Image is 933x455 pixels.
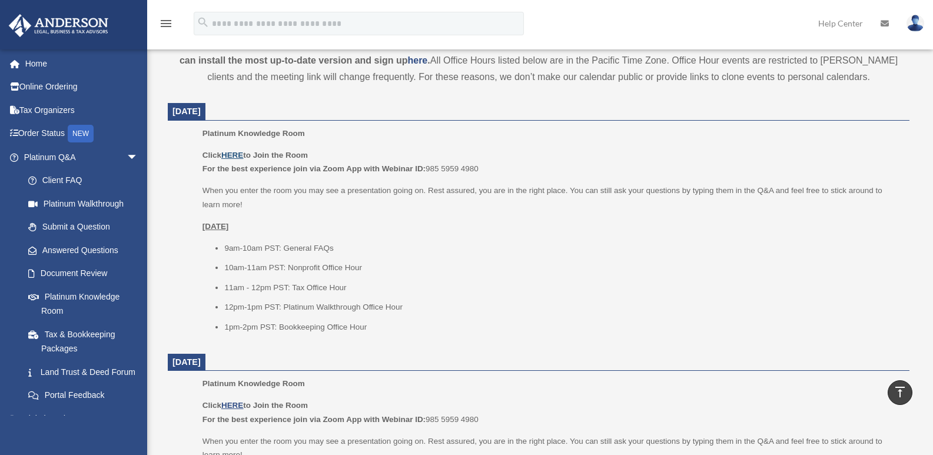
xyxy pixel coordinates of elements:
p: 985 5959 4980 [202,148,901,176]
b: Click to Join the Room [202,151,308,160]
a: Platinum Q&Aarrow_drop_down [8,145,156,169]
a: Land Trust & Deed Forum [16,360,156,384]
b: Click to Join the Room [202,401,308,410]
a: HERE [221,151,243,160]
b: For the best experience join via Zoom App with Webinar ID: [202,164,426,173]
i: menu [159,16,173,31]
a: Document Review [16,262,156,285]
li: 11am - 12pm PST: Tax Office Hour [224,281,901,295]
a: Online Ordering [8,75,156,99]
a: Order StatusNEW [8,122,156,146]
a: HERE [221,401,243,410]
strong: . [427,55,430,65]
a: Digital Productsarrow_drop_down [8,407,156,430]
a: Platinum Walkthrough [16,192,156,215]
li: 1pm-2pm PST: Bookkeeping Office Hour [224,320,901,334]
span: [DATE] [172,357,201,367]
li: 9am-10am PST: General FAQs [224,241,901,255]
a: Portal Feedback [16,384,156,407]
div: All Office Hours listed below are in the Pacific Time Zone. Office Hour events are restricted to ... [168,36,909,85]
a: here [407,55,427,65]
img: User Pic [907,15,924,32]
a: Client FAQ [16,169,156,192]
a: Home [8,52,156,75]
i: vertical_align_top [893,385,907,399]
i: search [197,16,210,29]
span: arrow_drop_down [127,407,150,431]
a: Tax & Bookkeeping Packages [16,323,156,360]
li: 12pm-1pm PST: Platinum Walkthrough Office Hour [224,300,901,314]
a: menu [159,21,173,31]
p: 985 5959 4980 [202,398,901,426]
div: NEW [68,125,94,142]
span: Platinum Knowledge Room [202,129,305,138]
span: arrow_drop_down [127,145,150,170]
a: Submit a Question [16,215,156,239]
span: Platinum Knowledge Room [202,379,305,388]
p: When you enter the room you may see a presentation going on. Rest assured, you are in the right p... [202,184,901,211]
img: Anderson Advisors Platinum Portal [5,14,112,37]
a: Answered Questions [16,238,156,262]
li: 10am-11am PST: Nonprofit Office Hour [224,261,901,275]
b: For the best experience join via Zoom App with Webinar ID: [202,415,426,424]
a: Platinum Knowledge Room [16,285,150,323]
u: [DATE] [202,222,229,231]
span: [DATE] [172,107,201,116]
a: Tax Organizers [8,98,156,122]
a: vertical_align_top [888,380,912,405]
